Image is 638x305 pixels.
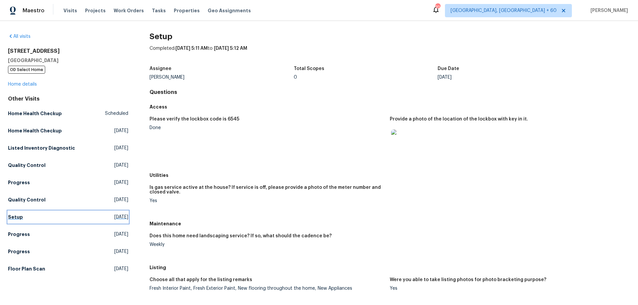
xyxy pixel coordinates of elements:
[294,66,324,71] h5: Total Scopes
[8,34,31,39] a: All visits
[114,196,128,203] span: [DATE]
[390,117,528,121] h5: Provide a photo of the location of the lockbox with key in it.
[114,7,144,14] span: Work Orders
[114,145,128,151] span: [DATE]
[214,46,247,51] span: [DATE] 5:12 AM
[8,145,75,151] h5: Listed Inventory Diagnostic
[435,4,440,11] div: 709
[451,7,557,14] span: [GEOGRAPHIC_DATA], [GEOGRAPHIC_DATA] + 60
[8,231,30,238] h5: Progress
[114,162,128,169] span: [DATE]
[150,286,384,291] div: Fresh Interior Paint, Fresh Exterior Paint, New flooring throughout the home, New Appliances
[588,7,628,14] span: [PERSON_NAME]
[8,228,128,240] a: Progress[DATE]
[114,248,128,255] span: [DATE]
[174,7,200,14] span: Properties
[150,242,384,247] div: Weekly
[8,142,128,154] a: Listed Inventory Diagnostic[DATE]
[390,286,625,291] div: Yes
[8,196,46,203] h5: Quality Control
[390,277,546,282] h5: Were you able to take listing photos for photo bracketing purpose?
[8,266,45,272] h5: Floor Plan Scan
[114,266,128,272] span: [DATE]
[150,75,294,80] div: [PERSON_NAME]
[8,248,30,255] h5: Progress
[105,110,128,117] span: Scheduled
[152,8,166,13] span: Tasks
[114,179,128,186] span: [DATE]
[150,185,384,194] h5: Is gas service active at the house? If service is off, please provide a photo of the meter number...
[8,246,128,258] a: Progress[DATE]
[8,159,128,171] a: Quality Control[DATE]
[150,172,630,179] h5: Utilities
[150,104,630,110] h5: Access
[114,214,128,220] span: [DATE]
[114,231,128,238] span: [DATE]
[8,177,128,189] a: Progress[DATE]
[8,48,128,54] h2: [STREET_ADDRESS]
[150,234,332,238] h5: Does this home need landscaping service? If so, what should the cadence be?
[63,7,77,14] span: Visits
[294,75,438,80] div: 0
[8,263,128,275] a: Floor Plan Scan[DATE]
[150,66,171,71] h5: Assignee
[8,214,23,220] h5: Setup
[8,108,128,119] a: Home Health CheckupScheduled
[150,198,384,203] div: Yes
[8,96,128,102] div: Other Visits
[85,7,106,14] span: Projects
[8,179,30,186] h5: Progress
[8,66,45,74] span: OD Select Home
[150,117,239,121] h5: Please verify the lockbox code is 6545
[208,7,251,14] span: Geo Assignments
[150,45,630,62] div: Completed: to
[175,46,208,51] span: [DATE] 5:11 AM
[8,211,128,223] a: Setup[DATE]
[114,127,128,134] span: [DATE]
[150,277,252,282] h5: Choose all that apply for the listing remarks
[150,33,630,40] h2: Setup
[8,110,62,117] h5: Home Health Checkup
[8,125,128,137] a: Home Health Checkup[DATE]
[23,7,45,14] span: Maestro
[438,75,582,80] div: [DATE]
[150,89,630,96] h4: Questions
[150,220,630,227] h5: Maintenance
[150,125,384,130] div: Done
[8,194,128,206] a: Quality Control[DATE]
[8,127,62,134] h5: Home Health Checkup
[8,57,128,64] h5: [GEOGRAPHIC_DATA]
[438,66,459,71] h5: Due Date
[8,82,37,87] a: Home details
[150,264,630,271] h5: Listing
[8,162,46,169] h5: Quality Control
